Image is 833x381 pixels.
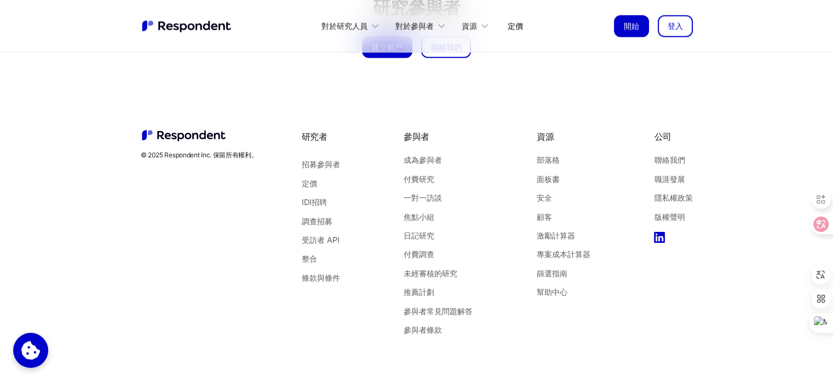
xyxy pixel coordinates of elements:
[654,212,685,221] font: 版權聲明
[302,217,332,226] font: 調查招募
[462,21,477,31] font: 資源
[456,13,499,39] div: 資源
[404,287,434,297] font: 推薦計劃
[654,174,685,184] font: 職涯發展
[614,15,649,37] a: 開始
[404,285,473,299] a: 推薦計劃
[302,179,317,188] font: 定價
[404,323,473,337] a: 參與者條款
[537,153,590,167] a: 部落格
[537,247,590,261] a: 專案成本計算器
[302,195,340,209] a: IDI招聘
[404,306,473,316] font: 參與者常見問題解答
[537,287,567,297] font: 幫助中心
[321,21,367,31] font: 對於研究人員
[404,304,473,319] a: 參與者常見問題解答
[302,254,317,263] font: 整合
[508,21,523,31] font: 定價
[537,285,590,299] a: 幫助中心
[404,153,473,167] a: 成為參與者
[395,21,434,31] font: 對於參與者
[404,172,473,186] a: 付費研究
[537,193,552,202] font: 安全
[537,174,560,184] font: 面板書
[302,273,340,282] font: 條款與條件
[654,172,692,186] a: 職涯發展
[404,210,473,224] a: 焦點小組
[404,229,473,243] a: 日記研究
[537,266,590,281] a: 篩選指南
[404,231,434,240] font: 日記研究
[404,212,434,221] font: 焦點小組
[404,325,442,334] font: 參與者條款
[537,210,590,224] a: 顧客
[404,193,442,202] font: 一對一訪談
[404,269,457,278] font: 未經審核的研究
[404,249,434,259] font: 付費調查
[624,21,639,31] font: 開始
[302,177,340,191] a: 定價
[658,15,693,37] a: 登入
[537,229,590,243] a: 激勵計算器
[537,269,567,278] font: 篩選指南
[537,131,554,142] font: 資源
[404,174,434,184] font: 付費研究
[141,19,234,33] a: 家
[499,13,532,39] a: 定價
[654,191,692,205] a: 隱私權政策
[389,13,456,39] div: 對於參與者
[654,155,685,164] font: 聯絡我們
[141,151,258,159] font: © 2025 Respondent Inc. 保留所有權利。
[404,266,473,281] a: 未經審核的研究
[537,172,590,186] a: 面板書
[404,247,473,261] a: 付費調查
[654,131,671,142] font: 公司
[404,191,473,205] a: 一對一訪談
[668,21,683,31] font: 登入
[302,252,340,266] a: 整合
[404,155,442,164] font: 成為參與者
[404,131,429,142] font: 參與者
[537,155,560,164] font: 部落格
[302,235,340,244] font: 受訪者 API
[302,214,340,229] a: 調查招募
[654,153,692,167] a: 聯絡我們
[537,191,590,205] a: 安全
[537,212,552,221] font: 顧客
[537,249,590,259] font: 專案成本計算器
[537,231,575,240] font: 激勵計算器
[302,271,340,285] a: 條款與條件
[141,19,234,33] img: 未命名的 UI 徽標文本
[302,160,340,169] font: 招募參與者
[654,210,692,224] a: 版權聲明
[302,131,328,142] font: 研究者
[302,233,340,247] a: 受訪者 API
[302,157,340,172] a: 招募參與者
[654,193,692,202] font: 隱私權政策
[302,197,327,207] font: IDI招聘
[315,13,389,39] div: 對於研究人員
